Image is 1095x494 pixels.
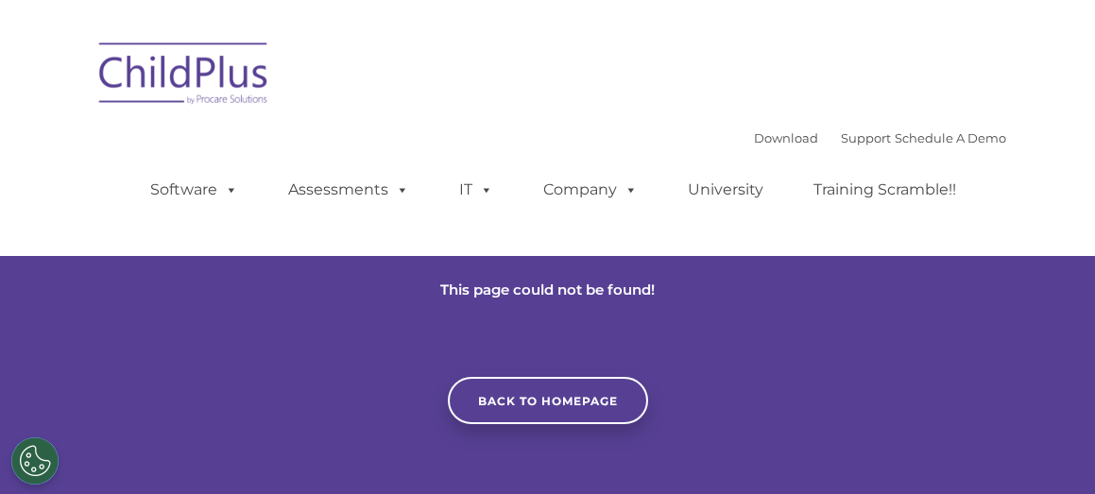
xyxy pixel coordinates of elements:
[448,377,648,424] a: Back to homepage
[754,130,1006,145] font: |
[795,171,975,209] a: Training Scramble!!
[841,130,891,145] a: Support
[269,171,428,209] a: Assessments
[754,130,818,145] a: Download
[669,171,782,209] a: University
[131,171,257,209] a: Software
[11,437,59,485] button: Cookies Settings
[440,171,512,209] a: IT
[350,279,746,301] p: This page could not be found!
[90,29,279,124] img: ChildPlus by Procare Solutions
[895,130,1006,145] a: Schedule A Demo
[524,171,657,209] a: Company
